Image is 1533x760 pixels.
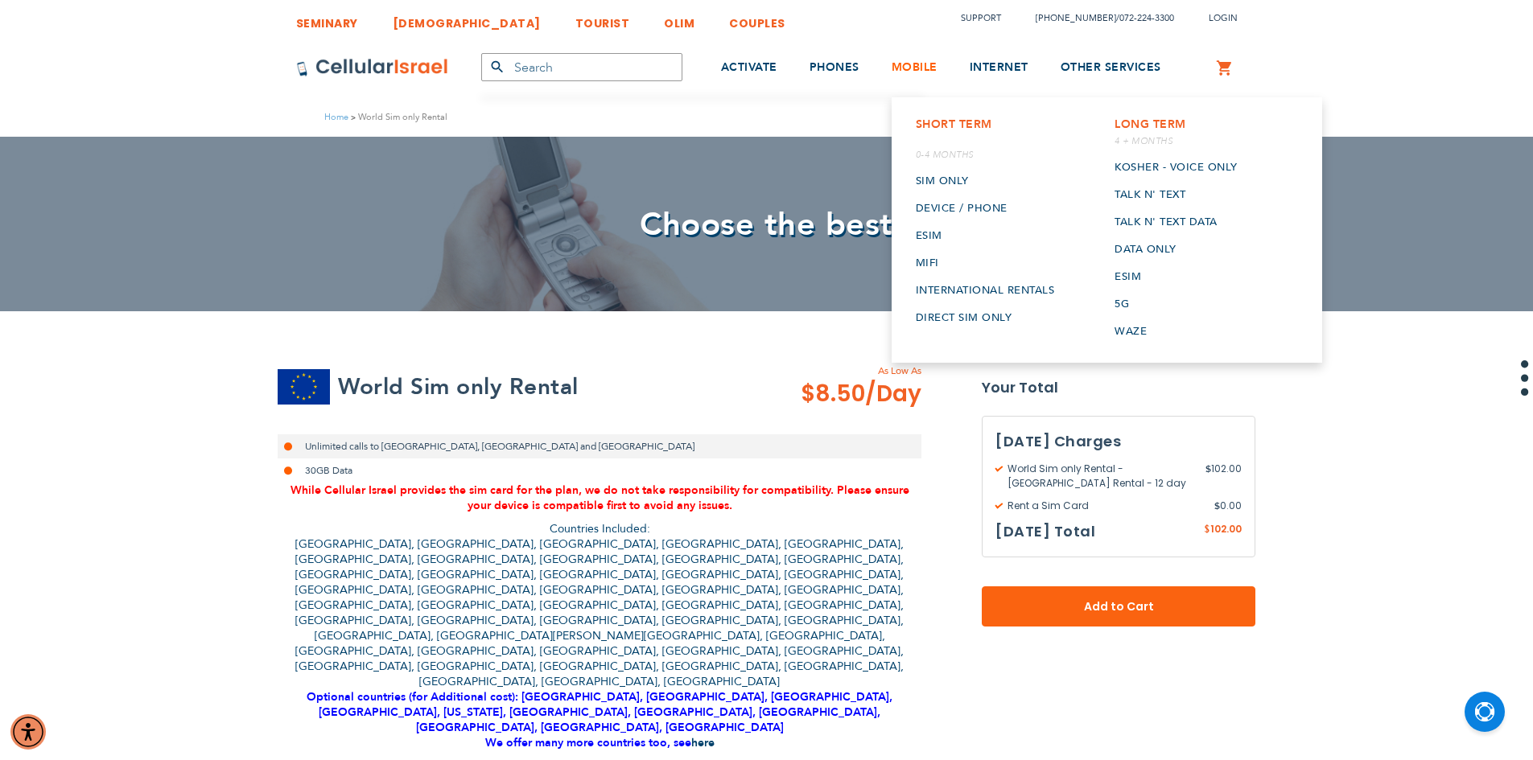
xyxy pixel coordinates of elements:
[1115,117,1186,132] strong: Long Term
[1115,181,1238,208] a: Talk n' Text
[1204,523,1210,537] span: $
[916,277,1055,304] a: International rentals
[892,38,938,98] a: MOBILE
[1115,318,1238,345] a: Waze
[1205,462,1242,491] span: 102.00
[291,483,909,513] span: While Cellular Israel provides the sim card for the plan, we do not take responsibility for compa...
[1205,462,1211,476] span: $
[982,376,1255,400] strong: Your Total
[892,60,938,75] span: MOBILE
[865,378,921,410] span: /Day
[995,462,1205,491] span: World Sim only Rental - [GEOGRAPHIC_DATA] Rental - 12 day
[1061,60,1161,75] span: OTHER SERVICES
[324,111,348,123] a: Home
[296,4,358,34] a: SEMINARY
[916,304,1055,331] a: Direct SIM Only
[916,167,1055,195] a: SIM Only
[1115,135,1238,147] sapn: 4 + Months
[1061,38,1161,98] a: OTHER SERVICES
[757,364,921,378] span: As Low As
[729,4,785,34] a: COUPLES
[810,60,859,75] span: PHONES
[1119,12,1174,24] a: 072-224-3300
[1214,499,1242,513] span: 0.00
[721,60,777,75] span: ACTIVATE
[995,499,1214,513] span: Rent a Sim Card
[1214,499,1220,513] span: $
[801,378,921,410] span: $8.50
[1115,290,1238,318] a: 5G
[348,109,447,125] li: World Sim only Rental
[481,53,682,81] input: Search
[970,38,1028,98] a: INTERNET
[1115,154,1238,181] a: Kosher - voice only
[916,149,1055,161] sapn: 0-4 Months
[10,714,46,750] div: Accessibility Menu
[393,4,541,34] a: [DEMOGRAPHIC_DATA]
[1020,6,1174,30] li: /
[1035,598,1202,615] span: Add to Cart
[278,369,330,405] img: World Sim only Rental
[664,4,694,34] a: OLIM
[961,12,1001,24] a: Support
[916,195,1055,222] a: Device / Phone
[916,222,1055,249] a: ESIM
[575,4,630,34] a: TOURIST
[1036,12,1116,24] a: [PHONE_NUMBER]
[970,60,1028,75] span: INTERNET
[278,458,921,483] li: 30GB Data
[721,38,777,98] a: ACTIVATE
[916,117,992,132] strong: Short term
[982,586,1255,626] button: Add to Cart
[640,203,893,247] span: Choose the best
[278,434,921,458] li: Unlimited calls to [GEOGRAPHIC_DATA], [GEOGRAPHIC_DATA] and [GEOGRAPHIC_DATA]
[916,249,1055,277] a: Mifi
[307,689,892,750] strong: Optional countries (for Additional cost): [GEOGRAPHIC_DATA], [GEOGRAPHIC_DATA], [GEOGRAPHIC_DATA]...
[278,521,921,750] p: Countries Included: [GEOGRAPHIC_DATA], [GEOGRAPHIC_DATA], [GEOGRAPHIC_DATA], [GEOGRAPHIC_DATA], [...
[1209,12,1238,24] span: Login
[1210,522,1242,536] span: 102.00
[1115,208,1238,236] a: Talk n' Text Data
[691,735,715,750] a: here
[995,429,1242,454] h3: [DATE] Charges
[995,520,1095,544] h3: [DATE] Total
[296,58,449,77] img: Cellular Israel Logo
[1115,236,1238,263] a: Data only
[1115,263,1238,290] a: ESIM
[338,371,579,403] h2: World Sim only Rental
[810,38,859,98] a: PHONES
